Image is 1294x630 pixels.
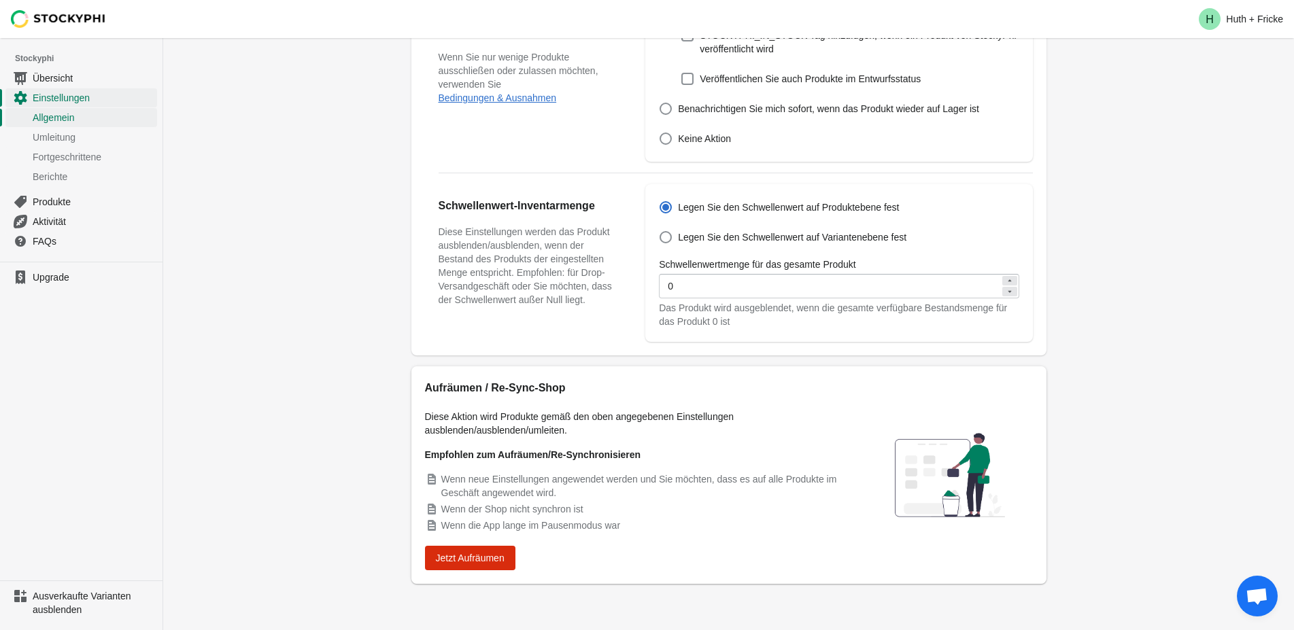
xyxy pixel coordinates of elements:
strong: Empfohlen zum Aufräumen/Re-Synchronisieren [425,449,641,460]
span: Stockyphi [15,52,163,65]
span: Keine Aktion [678,132,731,145]
span: Berichte [33,170,154,183]
a: Produkte [5,192,157,211]
p: Huth + Fricke [1226,14,1283,24]
span: Wenn die App lange im Pausenmodus war [441,520,621,531]
span: Produkte [33,195,154,209]
span: Veröffentlichen Sie auch Produkte im Entwurfsstatus [700,72,921,86]
a: FAQs [5,231,157,251]
span: Fortgeschrittene [33,150,154,164]
span: Jetzt Aufräumen [436,553,505,563]
span: Benachrichtigen Sie mich sofort, wenn das Produkt wieder auf Lager ist [678,102,979,116]
p: Wenn Sie nur wenige Produkte ausschließen oder zulassen möchten, verwenden Sie [439,50,619,105]
span: Aktivität [33,215,154,228]
div: Open chat [1237,576,1278,616]
a: Allgemein [5,107,157,127]
span: Umleitung [33,130,154,144]
a: Übersicht [5,68,157,88]
button: Avatar mit Initialen HHuth + Fricke [1193,5,1289,33]
div: Das Produkt wird ausgeblendet, wenn die gesamte verfügbare Bestandsmenge für das Produkt 0 ist [659,301,1019,328]
img: Stockyphi [11,10,106,28]
button: Jetzt Aufräumen [425,546,515,570]
span: Legen Sie den Schwellenwert auf Variantenebene fest [678,230,906,244]
a: Umleitung [5,127,157,147]
span: Upgrade [33,270,154,284]
span: STOCKYPHI_IN_STOCK Tag hinzufügen, wenn ein Produkt von StockyPhi veröffentlicht wird [700,29,1019,56]
span: Ausverkaufte Varianten ausblenden [33,589,154,616]
a: Fortgeschrittene [5,147,157,167]
span: Wenn neue Einstellungen angewendet werden und Sie möchten, dass es auf alle Produkte im Geschäft ... [441,474,837,498]
a: Aktivität [5,211,157,231]
span: Legen Sie den Schwellenwert auf Produktebene fest [678,200,899,214]
h3: Diese Einstellungen werden das Produkt ausblenden/ausblenden, wenn der Bestand des Produkts der e... [439,225,619,307]
a: Einstellungen [5,88,157,107]
span: Wenn der Shop nicht synchron ist [441,504,583,514]
p: Diese Aktion wird Produkte gemäß den oben angegebenen Einstellungen ausblenden/ausblenden/umleiten. [425,410,853,437]
h2: Aufräumen / Re-Sync-Shop [425,380,853,396]
text: H [1206,14,1214,25]
a: Berichte [5,167,157,186]
span: Einstellungen [33,91,154,105]
span: Avatar mit Initialen H [1199,8,1221,30]
label: Schwellenwertmenge für das gesamte Produkt [659,258,855,271]
a: Upgrade [5,268,157,287]
span: FAQs [33,234,154,248]
button: Bedingungen & Ausnahmen [439,92,557,103]
a: Ausverkaufte Varianten ausblenden [5,587,157,619]
span: Allgemein [33,111,154,124]
span: Übersicht [33,71,154,85]
h2: Schwellenwert-Inventarmenge [439,198,619,214]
